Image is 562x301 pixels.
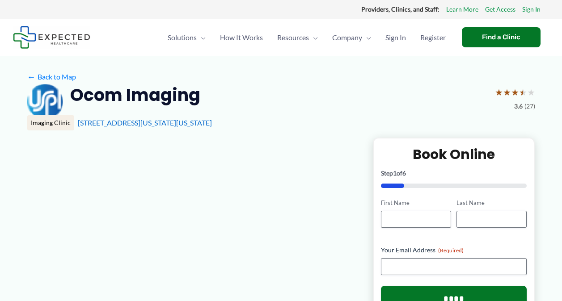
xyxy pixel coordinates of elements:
[361,5,439,13] strong: Providers, Clinics, and Staff:
[309,22,318,53] span: Menu Toggle
[413,22,453,53] a: Register
[393,169,397,177] span: 1
[519,84,527,100] span: ★
[13,26,90,49] img: Expected Healthcare Logo - side, dark font, small
[197,22,206,53] span: Menu Toggle
[511,84,519,100] span: ★
[161,22,453,53] nav: Primary Site Navigation
[220,22,263,53] span: How It Works
[27,70,76,84] a: ←Back to Map
[378,22,413,53] a: Sign In
[514,100,523,112] span: 3.6
[385,22,406,53] span: Sign In
[381,146,527,163] h2: Book Online
[527,84,535,100] span: ★
[27,115,74,130] div: Imaging Clinic
[524,100,535,112] span: (27)
[420,22,446,53] span: Register
[325,22,378,53] a: CompanyMenu Toggle
[503,84,511,100] span: ★
[495,84,503,100] span: ★
[381,199,451,207] label: First Name
[78,118,212,127] a: [STREET_ADDRESS][US_STATE][US_STATE]
[70,84,200,106] h2: Ocom Imaging
[438,247,464,254] span: (Required)
[270,22,325,53] a: ResourcesMenu Toggle
[362,22,371,53] span: Menu Toggle
[381,170,527,176] p: Step of
[446,4,478,15] a: Learn More
[213,22,270,53] a: How It Works
[485,4,516,15] a: Get Access
[456,199,527,207] label: Last Name
[402,169,406,177] span: 6
[381,246,527,255] label: Your Email Address
[161,22,213,53] a: SolutionsMenu Toggle
[332,22,362,53] span: Company
[27,72,36,81] span: ←
[277,22,309,53] span: Resources
[168,22,197,53] span: Solutions
[522,4,541,15] a: Sign In
[462,27,541,47] a: Find a Clinic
